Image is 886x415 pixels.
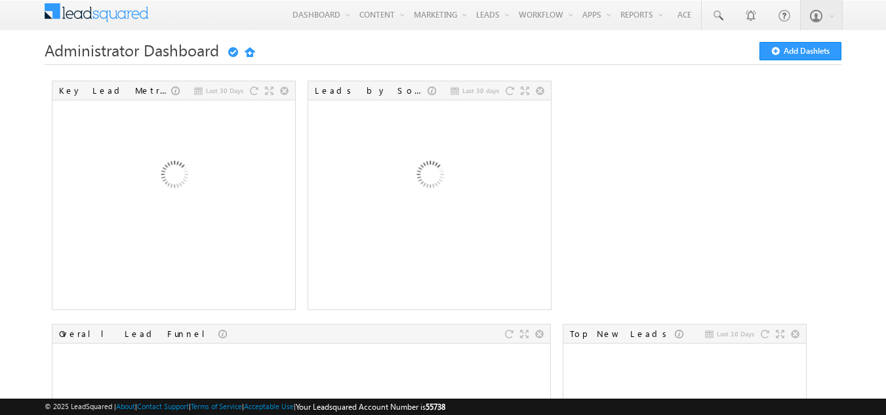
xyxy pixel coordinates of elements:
img: Loading... [103,106,244,247]
a: Contact Support [137,402,189,410]
span: © 2025 LeadSquared | | | | | [45,401,445,413]
a: Acceptable Use [244,402,294,410]
span: 55738 [426,402,445,412]
div: Key Lead Metrics [59,85,171,96]
img: Custom Logo [45,3,149,22]
span: Administrator Dashboard [45,39,219,60]
span: Last 30 Days [206,85,243,96]
img: Loading... [359,106,500,247]
div: Leads by Sources [315,85,428,96]
span: Last 10 Days [717,328,754,340]
a: Terms of Service [191,402,242,410]
span: Last 30 days [462,85,499,96]
a: About [116,402,135,410]
button: Add Dashlets [759,42,841,60]
div: Overall Lead Funnel [59,328,218,340]
div: Top New Leads [570,328,675,340]
span: Your Leadsquared Account Number is [296,402,445,412]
